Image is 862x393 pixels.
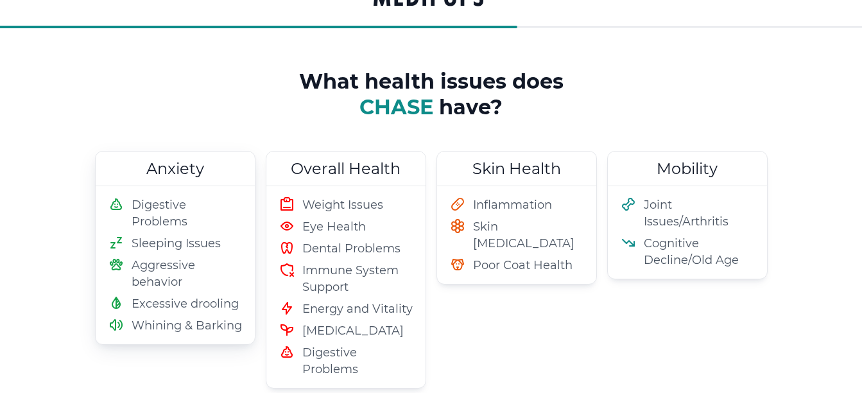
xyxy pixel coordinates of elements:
span: Dental Problems [302,240,401,257]
span: Sleeping Issues [132,235,221,252]
span: Energy and Vitality [302,301,413,317]
span: Inflammation [473,197,552,213]
span: CHASE [359,94,439,119]
h2: Skin Health [437,152,596,186]
span: Excessive drooling [132,295,239,312]
span: Skin [MEDICAL_DATA] [473,218,583,252]
span: Joint Issues/Arthritis [644,197,754,230]
span: Cognitive Decline/Old Age [644,235,754,268]
span: Whining & Barking [132,317,242,334]
span: Immune System Support [302,262,413,295]
span: Aggressive behavior [132,257,242,290]
h2: Anxiety [96,152,255,186]
span: Poor Coat Health [473,257,573,274]
span: Digestive Problems [132,197,242,230]
h2: Mobility [608,152,767,186]
span: Eye Health [302,218,366,235]
h2: Overall Health [266,152,426,186]
span: Digestive Problems [302,344,413,378]
span: [MEDICAL_DATA] [302,322,404,339]
span: Weight Issues [302,197,383,213]
h3: What health issues does have? [284,69,579,120]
